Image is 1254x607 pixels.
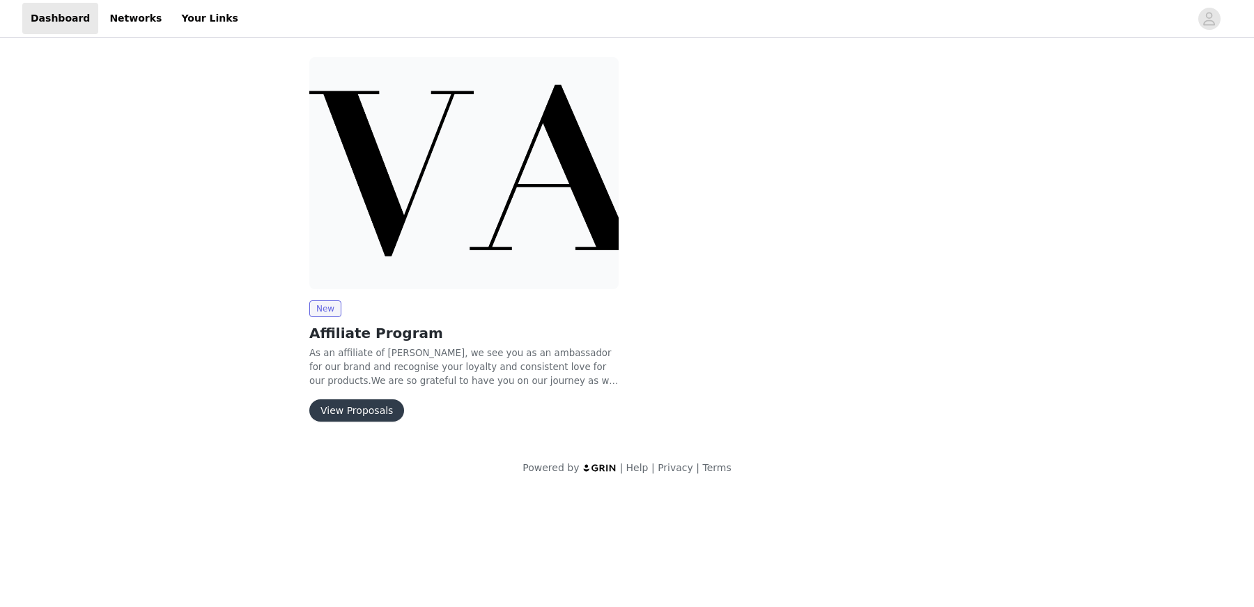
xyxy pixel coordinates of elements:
span: | [651,462,655,473]
a: Dashboard [22,3,98,34]
span: New [309,300,341,317]
span: We are so grateful to have you on our journey as we become to go-to brand from leggings, denim & ... [309,376,618,414]
a: Your Links [173,3,247,34]
img: LOVALL [309,57,619,289]
a: Help [626,462,649,473]
img: logo [582,463,617,472]
span: | [620,462,624,473]
h2: Affiliate Program [309,323,619,344]
a: View Proposals [309,406,404,416]
a: Terms [702,462,731,473]
div: avatar [1202,8,1216,30]
span: As an affiliate of [PERSON_NAME], we see you as an ambassador for our brand and recognise your lo... [309,348,611,386]
span: | [696,462,699,473]
a: Networks [101,3,170,34]
a: Privacy [658,462,693,473]
span: Powered by [522,462,579,473]
button: View Proposals [309,399,404,422]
